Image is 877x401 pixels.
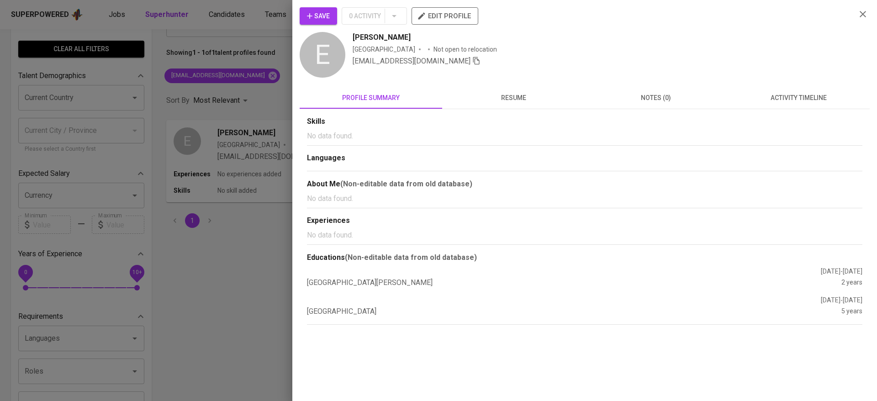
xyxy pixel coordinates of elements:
span: [EMAIL_ADDRESS][DOMAIN_NAME] [353,57,470,65]
div: 5 years [841,306,862,317]
div: About Me [307,179,862,190]
span: [PERSON_NAME] [353,32,411,43]
span: resume [448,92,579,104]
p: Not open to relocation [433,45,497,54]
button: Save [300,7,337,25]
b: (Non-editable data from old database) [340,179,472,188]
div: [GEOGRAPHIC_DATA][PERSON_NAME] [307,278,841,288]
div: E [300,32,345,78]
div: Experiences [307,216,862,226]
div: [GEOGRAPHIC_DATA] [353,45,415,54]
a: edit profile [412,12,478,19]
span: [DATE] - [DATE] [821,268,862,275]
span: activity timeline [733,92,864,104]
div: Skills [307,116,862,127]
button: edit profile [412,7,478,25]
span: Save [307,11,330,22]
span: edit profile [419,10,471,22]
p: No data found. [307,193,862,204]
span: profile summary [305,92,437,104]
div: 2 years [841,278,862,288]
span: [DATE] - [DATE] [821,296,862,304]
div: [GEOGRAPHIC_DATA] [307,306,841,317]
div: Languages [307,153,862,164]
p: No data found. [307,131,862,142]
div: Educations [307,252,862,263]
b: (Non-editable data from old database) [345,253,477,262]
p: No data found. [307,230,862,241]
span: notes (0) [590,92,722,104]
